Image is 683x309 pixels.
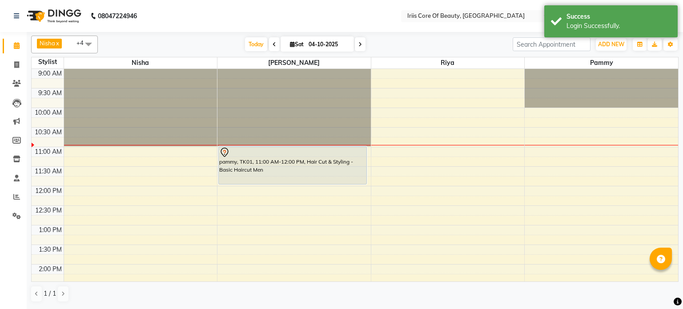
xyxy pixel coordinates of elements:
input: 2025-10-04 [306,38,350,51]
div: 11:30 AM [33,167,64,176]
span: 1 / 1 [44,289,56,298]
span: Nisha [40,40,55,47]
div: pammy, TK01, 11:00 AM-12:00 PM, Hair Cut & Styling - Basic Haircut Men [219,147,366,184]
b: 08047224946 [98,4,137,28]
span: Riya [371,57,525,68]
div: 9:00 AM [36,69,64,78]
div: 10:30 AM [33,128,64,137]
div: Stylist [32,57,64,67]
span: pammy [525,57,678,68]
a: x [55,40,59,47]
button: ADD NEW [596,38,627,51]
div: 2:00 PM [37,265,64,274]
div: 9:30 AM [36,88,64,98]
div: Login Successfully. [566,21,671,31]
div: Success [566,12,671,21]
span: Sat [288,41,306,48]
div: 1:30 PM [37,245,64,254]
span: +4 [76,39,90,46]
span: ADD NEW [598,41,624,48]
div: 12:00 PM [33,186,64,196]
iframe: chat widget [646,273,674,300]
div: 11:00 AM [33,147,64,157]
span: [PERSON_NAME] [217,57,371,68]
input: Search Appointment [513,37,591,51]
span: Nisha [64,57,217,68]
span: Today [245,37,267,51]
div: 1:00 PM [37,225,64,235]
img: logo [23,4,84,28]
div: 10:00 AM [33,108,64,117]
div: 12:30 PM [33,206,64,215]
